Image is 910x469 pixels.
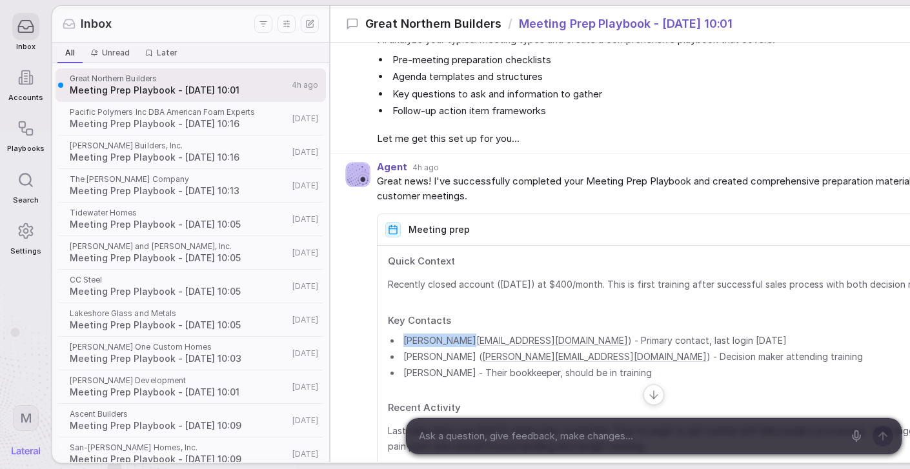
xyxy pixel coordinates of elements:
[70,141,288,151] span: [PERSON_NAME] Builders, Inc.
[7,57,44,108] a: Accounts
[292,415,318,426] span: [DATE]
[56,337,326,370] a: [PERSON_NAME] One Custom HomesMeeting Prep Playbook - [DATE] 10:03[DATE]
[56,203,326,236] a: Tidewater HomesMeeting Prep Playbook - [DATE] 10:05[DATE]
[20,410,32,426] span: M
[70,151,288,164] span: Meeting Prep Playbook - [DATE] 10:16
[70,107,288,117] span: Pacific Polymers Inc DBA American Foam Experts
[56,370,326,404] a: [PERSON_NAME] DevelopmentMeeting Prep Playbook - [DATE] 10:01[DATE]
[365,15,501,32] span: Great Northern Builders
[292,147,318,157] span: [DATE]
[292,114,318,124] span: [DATE]
[7,6,44,57] a: Inbox
[70,117,288,130] span: Meeting Prep Playbook - [DATE] 10:16
[292,214,318,225] span: [DATE]
[254,15,272,33] button: Filters
[292,80,318,90] span: 4h ago
[13,196,39,205] span: Search
[56,270,326,303] a: CC SteelMeeting Prep Playbook - [DATE] 10:05[DATE]
[56,303,326,337] a: Lakeshore Glass and MetalsMeeting Prep Playbook - [DATE] 10:05[DATE]
[7,211,44,262] a: Settings
[70,252,288,264] span: Meeting Prep Playbook - [DATE] 10:05
[56,68,326,102] a: Great Northern BuildersMeeting Prep Playbook - [DATE] 10:014h ago
[70,275,288,285] span: CC Steel
[377,162,407,173] span: Agent
[70,375,288,386] span: [PERSON_NAME] Development
[56,102,326,135] a: Pacific Polymers Inc DBA American Foam ExpertsMeeting Prep Playbook - [DATE] 10:16[DATE]
[56,404,326,437] a: Ascent BuildersMeeting Prep Playbook - [DATE] 10:09[DATE]
[70,386,288,399] span: Meeting Prep Playbook - [DATE] 10:01
[292,181,318,191] span: [DATE]
[70,453,288,466] span: Meeting Prep Playbook - [DATE] 10:09
[102,48,130,58] span: Unread
[56,236,326,270] a: [PERSON_NAME] and [PERSON_NAME], Inc.Meeting Prep Playbook - [DATE] 10:05[DATE]
[508,15,512,32] span: /
[409,225,470,235] span: Meeting prep
[519,15,733,32] span: Meeting Prep Playbook - [DATE] 10:01
[16,43,35,51] span: Inbox
[8,94,43,102] span: Accounts
[70,285,288,298] span: Meeting Prep Playbook - [DATE] 10:05
[56,135,326,169] a: [PERSON_NAME] Builders, Inc.Meeting Prep Playbook - [DATE] 10:16[DATE]
[70,185,288,197] span: Meeting Prep Playbook - [DATE] 10:13
[65,48,75,58] span: All
[292,449,318,459] span: [DATE]
[70,443,288,453] span: San-[PERSON_NAME] Homes, Inc.
[81,15,112,32] span: Inbox
[292,382,318,392] span: [DATE]
[70,218,288,231] span: Meeting Prep Playbook - [DATE] 10:05
[70,352,288,365] span: Meeting Prep Playbook - [DATE] 10:03
[70,419,288,432] span: Meeting Prep Playbook - [DATE] 10:09
[292,348,318,359] span: [DATE]
[346,163,370,186] img: Agent avatar
[12,447,40,455] img: Lateral
[10,247,41,255] span: Settings
[476,334,628,347] a: [EMAIL_ADDRESS][DOMAIN_NAME]
[70,319,288,332] span: Meeting Prep Playbook - [DATE] 10:05
[482,350,707,363] a: [PERSON_NAME][EMAIL_ADDRESS][DOMAIN_NAME]
[412,163,439,173] span: 4h ago
[278,15,296,33] button: Display settings
[157,48,177,58] span: Later
[70,409,288,419] span: Ascent Builders
[301,15,319,33] button: New thread
[70,208,288,218] span: Tidewater Homes
[70,241,288,252] span: [PERSON_NAME] and [PERSON_NAME], Inc.
[292,281,318,292] span: [DATE]
[70,74,288,84] span: Great Northern Builders
[70,174,288,185] span: The [PERSON_NAME] Company
[7,108,44,159] a: Playbooks
[70,84,288,97] span: Meeting Prep Playbook - [DATE] 10:01
[292,315,318,325] span: [DATE]
[70,342,288,352] span: [PERSON_NAME] One Custom Homes
[7,145,44,153] span: Playbooks
[56,169,326,203] a: The [PERSON_NAME] CompanyMeeting Prep Playbook - [DATE] 10:13[DATE]
[292,248,318,258] span: [DATE]
[70,308,288,319] span: Lakeshore Glass and Metals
